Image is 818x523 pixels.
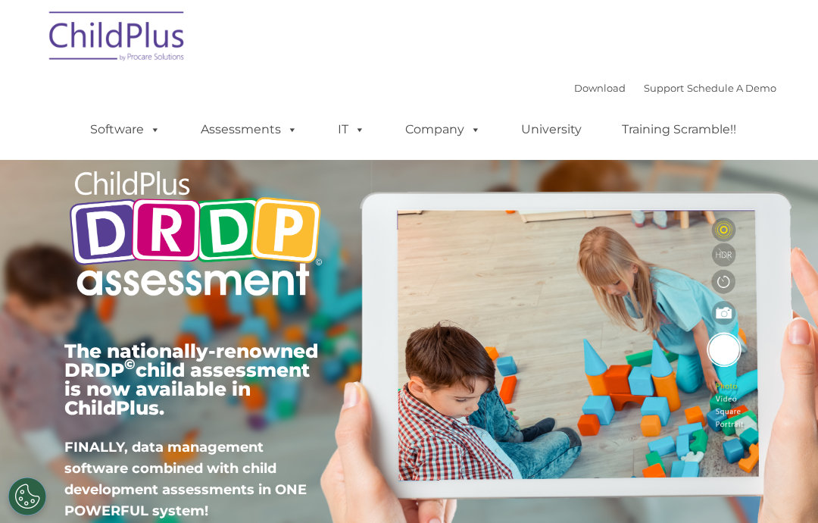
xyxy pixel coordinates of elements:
[687,82,776,94] a: Schedule A Demo
[574,82,776,94] font: |
[390,114,496,145] a: Company
[64,155,326,315] img: Copyright - DRDP Logo Light
[323,114,380,145] a: IT
[124,355,136,373] sup: ©
[574,82,626,94] a: Download
[75,114,176,145] a: Software
[64,439,307,519] span: FINALLY, data management software combined with child development assessments in ONE POWERFUL sys...
[42,1,193,77] img: ChildPlus by Procare Solutions
[506,114,597,145] a: University
[64,340,318,419] span: The nationally-renowned DRDP child assessment is now available in ChildPlus.
[607,114,751,145] a: Training Scramble!!
[644,82,684,94] a: Support
[8,478,46,515] button: Cookies Settings
[186,114,313,145] a: Assessments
